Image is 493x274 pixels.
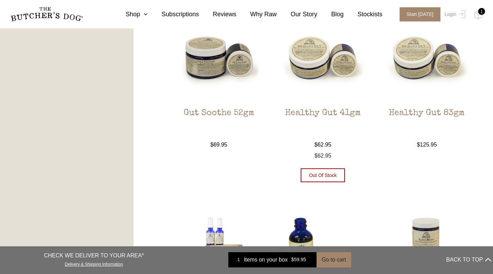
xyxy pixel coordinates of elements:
a: Healthy Gut 83gmHealthy Gut 83gm $125.95 [381,10,473,149]
span: $ [314,142,318,148]
img: Healthy Gut 41gm [276,10,369,103]
span: $ [291,257,294,263]
span: Items on your box [244,256,288,264]
a: Start [DATE] [393,7,443,21]
a: Healthy Gut 41gmHealthy Gut 41gm $62.95 [276,10,369,149]
bdi: 69.95 [210,142,227,148]
a: Why Raw [236,10,277,19]
button: Out of stock [301,168,345,182]
img: Healthy Gut 83gm [381,10,473,103]
span: $ [210,142,213,148]
a: Gut Soothe 52gmGut Soothe 52gm $69.95 [173,10,265,149]
a: Blog [317,10,344,19]
a: 1 Items on your box $59.95 [228,252,317,267]
a: Reviews [199,10,236,19]
button: Go to cart [317,252,351,267]
h2: Gut Soothe 52gm [173,108,265,141]
a: Subscriptions [148,10,199,19]
a: Shop [112,10,148,19]
button: BACK TO TOP [446,251,491,268]
bdi: 125.95 [417,142,437,148]
a: Delivery & Shipping Information [65,260,123,267]
div: 1 [234,256,244,263]
img: TBD_Cart-Full.png [474,10,483,19]
h2: Healthy Gut 83gm [381,108,473,141]
bdi: 59.95 [291,257,306,263]
p: CHECK WE DELIVER TO YOUR AREA* [44,251,144,260]
a: Our Story [277,10,317,19]
span: 62.95 [314,153,331,159]
span: Start [DATE] [400,7,440,21]
span: $ [314,153,318,159]
div: 1 [478,8,485,15]
bdi: 62.95 [314,142,331,148]
a: Login [443,7,465,21]
h2: Healthy Gut 41gm [276,108,369,141]
a: Stockists [344,10,382,19]
img: Gut Soothe 52gm [173,10,265,103]
span: $ [417,142,420,148]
